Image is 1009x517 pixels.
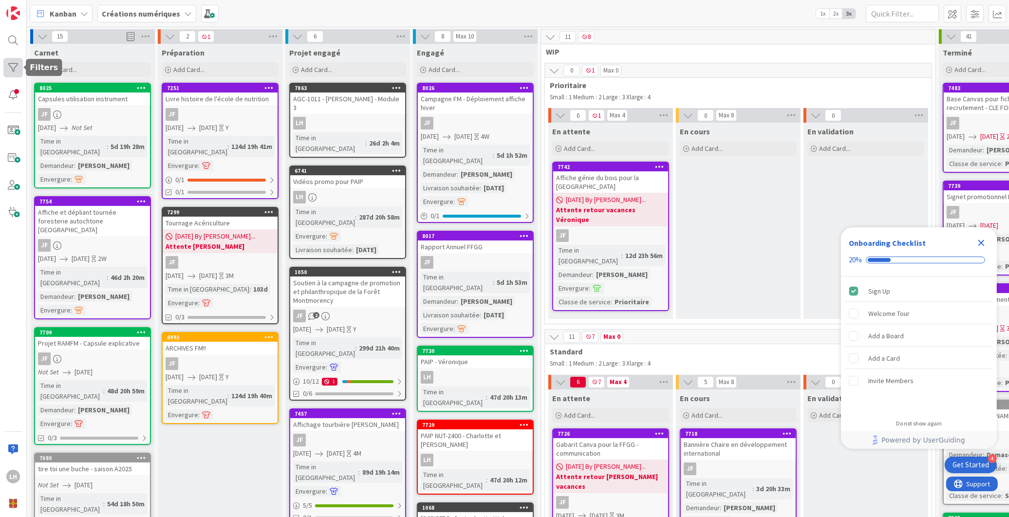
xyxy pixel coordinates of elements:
[105,386,147,396] div: 48d 20h 59m
[356,212,402,222] div: 287d 20h 58m
[552,162,669,311] a: 7742Affiche génie du bois pour la [GEOGRAPHIC_DATA][DATE] By [PERSON_NAME]...Attente retour vacan...
[623,250,665,261] div: 12d 23h 56m
[868,352,900,364] div: Add a Card
[691,144,723,153] span: Add Card...
[290,166,405,175] div: 6741
[418,232,533,240] div: 8017
[35,197,150,236] div: 7754Affiche et dépliant tournée foresterie autochtone [GEOGRAPHIC_DATA]
[845,303,993,324] div: Welcome Tour is incomplete.
[553,163,668,193] div: 7742Affiche génie du bois pour la [GEOGRAPHIC_DATA]
[35,84,150,92] div: 8025
[163,84,278,92] div: 7251
[611,296,612,307] span: :
[293,206,355,228] div: Time in [GEOGRAPHIC_DATA]
[74,405,75,415] span: :
[417,420,534,495] a: 7729PAIP NUT-2400 - Charlotte et [PERSON_NAME]LHTime in [GEOGRAPHIC_DATA]:47d 20h 12m
[290,175,405,188] div: Vidéos promo pour PAIP
[301,65,332,74] span: Add Card...
[38,267,107,288] div: Time in [GEOGRAPHIC_DATA]
[845,280,993,302] div: Sign Up is complete.
[849,256,862,264] div: 20%
[422,348,533,354] div: 7730
[849,237,926,249] div: Onboarding Checklist
[35,108,150,121] div: JF
[421,183,480,193] div: Livraison souhaitée
[290,375,405,388] div: 10/121
[98,254,107,264] div: 2W
[163,84,278,105] div: 7251Livre histoire de l'école de nutrition
[553,429,668,438] div: 7726
[868,285,890,297] div: Sign Up
[418,84,533,114] div: 8026Campagne FM - Déploiement affiche hiver
[421,256,433,269] div: JF
[421,117,433,129] div: JF
[556,205,665,224] b: Attente retour vacances Véronique
[973,235,989,251] div: Close Checklist
[166,409,198,420] div: Envergure
[35,92,150,105] div: Capsules utilisation instrument
[494,277,530,288] div: 5d 1h 53m
[553,163,668,171] div: 7742
[564,144,595,153] span: Add Card...
[418,240,533,253] div: Rapport Annuel FFGG
[225,271,234,281] div: 3M
[38,254,56,264] span: [DATE]
[356,343,402,353] div: 299d 21h 40m
[293,362,326,372] div: Envergure
[612,296,652,307] div: Prioritaire
[34,196,151,319] a: 7754Affiche et dépliant tournée foresterie autochtone [GEOGRAPHIC_DATA]JF[DATE][DATE]2WTime in [G...
[494,150,530,161] div: 5d 1h 52m
[38,239,51,252] div: JF
[303,376,319,387] span: 10 / 12
[418,429,533,451] div: PAIP NUT-2400 - Charlotte et [PERSON_NAME]
[163,256,278,269] div: JF
[1006,350,1007,361] span: :
[418,347,533,368] div: 7730PAIP - Véronique
[166,372,184,382] span: [DATE]
[163,342,278,354] div: ARCHIVES FM!!
[429,65,460,74] span: Add Card...
[166,123,184,133] span: [DATE]
[367,138,402,148] div: 26d 2h 4m
[480,310,481,320] span: :
[896,420,942,427] div: Do not show again
[198,409,200,420] span: :
[173,65,205,74] span: Add Card...
[295,269,405,276] div: 1050
[290,84,405,92] div: 7863
[556,296,611,307] div: Classe de service
[947,206,959,219] div: JF
[249,284,251,295] span: :
[691,411,723,420] span: Add Card...
[38,123,56,133] span: [DATE]
[35,328,150,350] div: 7709Projet RAMFM - Capsule explicative
[75,291,132,302] div: [PERSON_NAME]
[38,352,51,365] div: JF
[289,166,406,259] a: 6741Vidéos promo pour PAIPLHTime in [GEOGRAPHIC_DATA]:287d 20h 58mEnvergure:Livraison souhaitée:[...
[162,207,279,324] a: 7299Tournage Acériculture[DATE] By [PERSON_NAME]...Attente [PERSON_NAME]JF[DATE][DATE]3MTime in [...
[34,83,151,188] a: 8025Capsules utilisation instrumentJF[DATE]Not SetTime in [GEOGRAPHIC_DATA]:5d 19h 28mDemandeur:[...
[564,411,595,420] span: Add Card...
[313,312,319,318] span: 2
[418,232,533,253] div: 8017Rapport Annuel FFGG
[487,392,530,403] div: 47d 20h 13m
[566,195,646,205] span: [DATE] By [PERSON_NAME]...
[290,117,405,129] div: LH
[418,355,533,368] div: PAIP - Véronique
[290,277,405,307] div: Soutien à la campagne de promotion et philanthropique de la Forêt Montmorency
[417,231,534,338] a: 8017Rapport Annuel FFGGJFTime in [GEOGRAPHIC_DATA]:5d 1h 53mDemandeur:[PERSON_NAME]Livraison souh...
[418,84,533,92] div: 8026
[326,362,327,372] span: :
[355,212,356,222] span: :
[422,85,533,92] div: 8026
[225,123,229,133] div: Y
[175,175,185,185] span: 0 / 1
[481,310,506,320] div: [DATE]
[553,171,668,193] div: Affiche génie du bois pour la [GEOGRAPHIC_DATA]
[290,418,405,431] div: Affichage tourbière [PERSON_NAME]
[421,387,486,408] div: Time in [GEOGRAPHIC_DATA]
[20,1,44,13] span: Support
[75,405,132,415] div: [PERSON_NAME]
[6,6,20,20] img: Visit kanbanzone.com
[163,208,278,229] div: 7299Tournage Acériculture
